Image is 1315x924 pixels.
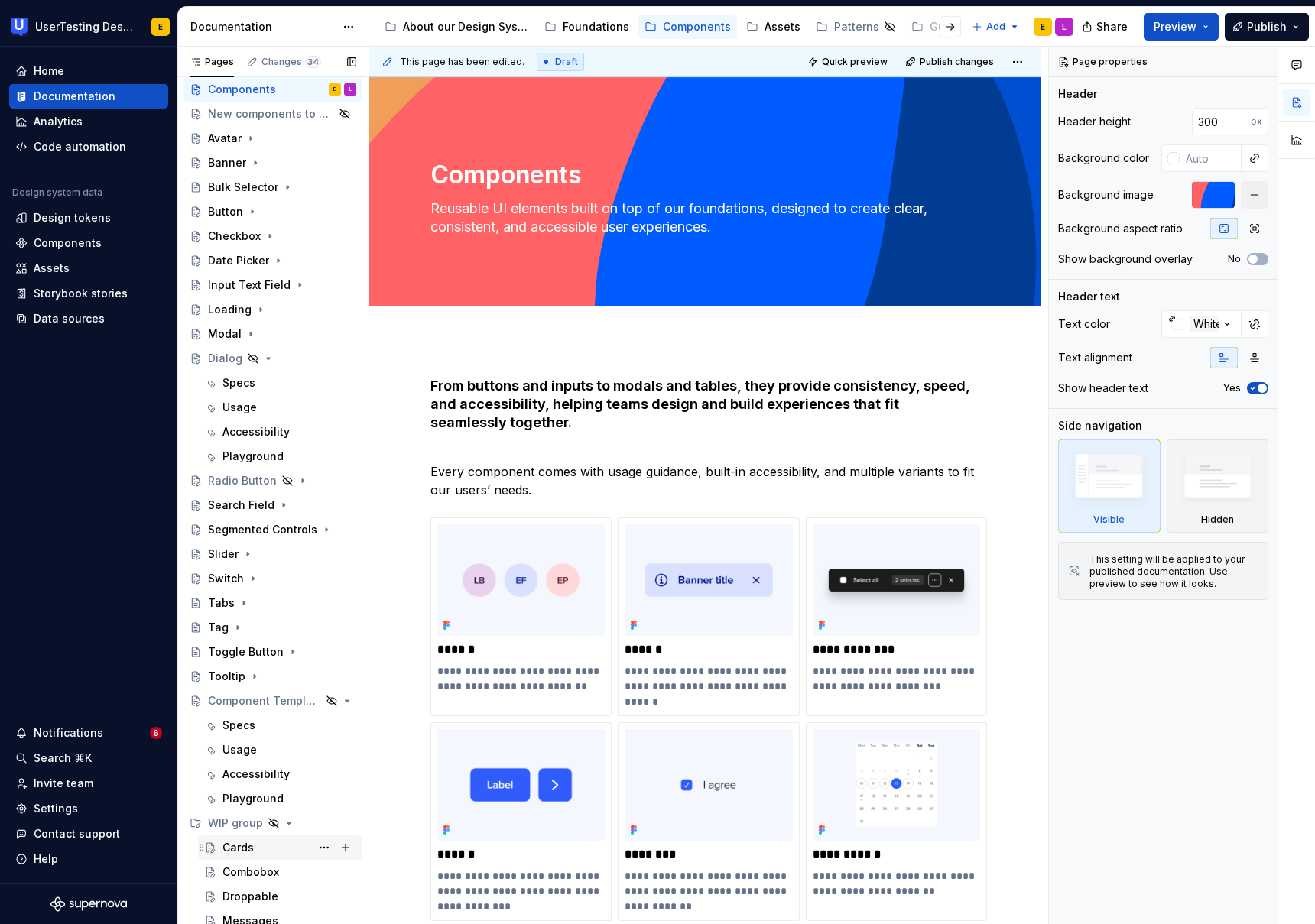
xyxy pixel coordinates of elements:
div: Component Template [208,693,321,708]
span: Draft [555,56,578,68]
div: Foundations [563,19,629,34]
button: Notifications6 [9,721,168,745]
a: Assets [740,15,807,39]
div: Header [1058,86,1097,102]
div: Design tokens [34,210,111,225]
div: Avatar [208,131,242,146]
a: Switch [183,566,362,591]
a: Toggle Button [183,640,362,664]
div: Switch [208,571,244,586]
a: About our Design System [378,15,535,39]
button: Contact support [9,822,168,846]
span: 6 [150,727,162,739]
img: 40b2e948-0b68-4dc5-8707-5312bff787aa.png [625,729,792,841]
div: Background aspect ratio [1058,221,1183,236]
div: Storybook stories [34,286,128,301]
div: Background color [1058,151,1149,166]
textarea: Reusable UI elements built on top of our foundations, designed to create clear, consistent, and a... [427,196,976,239]
div: Components [34,235,102,251]
a: Foundations [538,15,635,39]
div: Loading [208,302,252,317]
a: Slider [183,542,362,566]
div: L [1062,21,1067,33]
img: a7b1ddb6-d7c8-4ffa-8f6e-3757d5e5df0a.png [437,729,605,841]
button: Preview [1144,13,1219,41]
div: About our Design System [403,19,529,34]
button: Publish [1225,13,1309,41]
textarea: Components [427,157,976,193]
label: No [1228,253,1241,265]
div: New components to be added [208,106,334,122]
div: Droppable [222,889,278,904]
div: Invite team [34,776,93,791]
div: Data sources [34,311,105,326]
svg: Supernova Logo [50,896,127,912]
img: ed96c0ca-4300-4439-9b30-10638b8c1428.png [625,524,792,636]
a: Components [9,231,168,255]
div: WIP group [183,811,362,835]
div: Changes [261,56,321,68]
div: Patterns [834,19,879,34]
img: 59ece020-6796-4549-a190-1d7d075f33ae.png [813,729,980,841]
a: Patterns [810,15,902,39]
div: Contact support [34,826,120,841]
a: Component Template [183,689,362,713]
button: Quick preview [803,51,895,73]
a: Playground [198,444,362,468]
span: Publish changes [920,56,994,68]
div: Page tree [378,11,964,42]
a: Specs [198,371,362,395]
a: Accessibility [198,420,362,444]
div: Tag [208,620,229,635]
a: Tooltip [183,664,362,689]
a: Bulk Selector [183,175,362,199]
div: Visible [1093,514,1125,526]
div: L [349,82,352,97]
a: Data sources [9,306,168,331]
div: Hidden [1201,514,1234,526]
a: ComponentsEL [183,77,362,102]
div: Date Picker [208,253,269,268]
a: Checkbox [183,224,362,248]
a: Date Picker [183,248,362,273]
a: Button [183,199,362,224]
a: Analytics [9,109,168,134]
span: Add [986,21,1005,33]
a: Usage [198,395,362,420]
a: Guidelines [905,15,1011,39]
div: Show header text [1058,381,1148,396]
span: Share [1096,19,1128,34]
a: Cards [198,835,362,860]
div: Documentation [34,89,115,104]
input: Auto [1180,144,1242,172]
a: Usage [198,738,362,762]
div: Analytics [34,114,83,129]
div: E [333,82,336,97]
div: Accessibility [222,767,290,782]
p: Every component comes with usage guidance, built-in accessibility, and multiple variants to fit o... [430,462,979,499]
a: Home [9,59,168,83]
a: Modal [183,322,362,346]
a: Documentation [9,84,168,109]
button: Publish changes [901,51,1001,73]
img: 3793ffc1-46eb-4d81-aad1-87128e6e4394.png [437,524,605,636]
div: Notifications [34,725,103,741]
label: Yes [1223,382,1241,394]
a: Accessibility [198,762,362,786]
a: Avatar [183,126,362,151]
button: Help [9,847,168,871]
div: Search Field [208,498,274,513]
div: Assets [765,19,800,34]
div: Text alignment [1058,350,1132,365]
div: Help [34,851,58,867]
div: Home [34,63,64,79]
button: Search ⌘K [9,746,168,770]
a: Playground [198,786,362,811]
div: Documentation [190,19,335,34]
a: Droppable [198,884,362,909]
div: White [1190,316,1226,332]
div: Side navigation [1058,418,1142,433]
div: Specs [222,375,255,391]
div: Components [663,19,731,34]
div: Accessibility [222,424,290,439]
